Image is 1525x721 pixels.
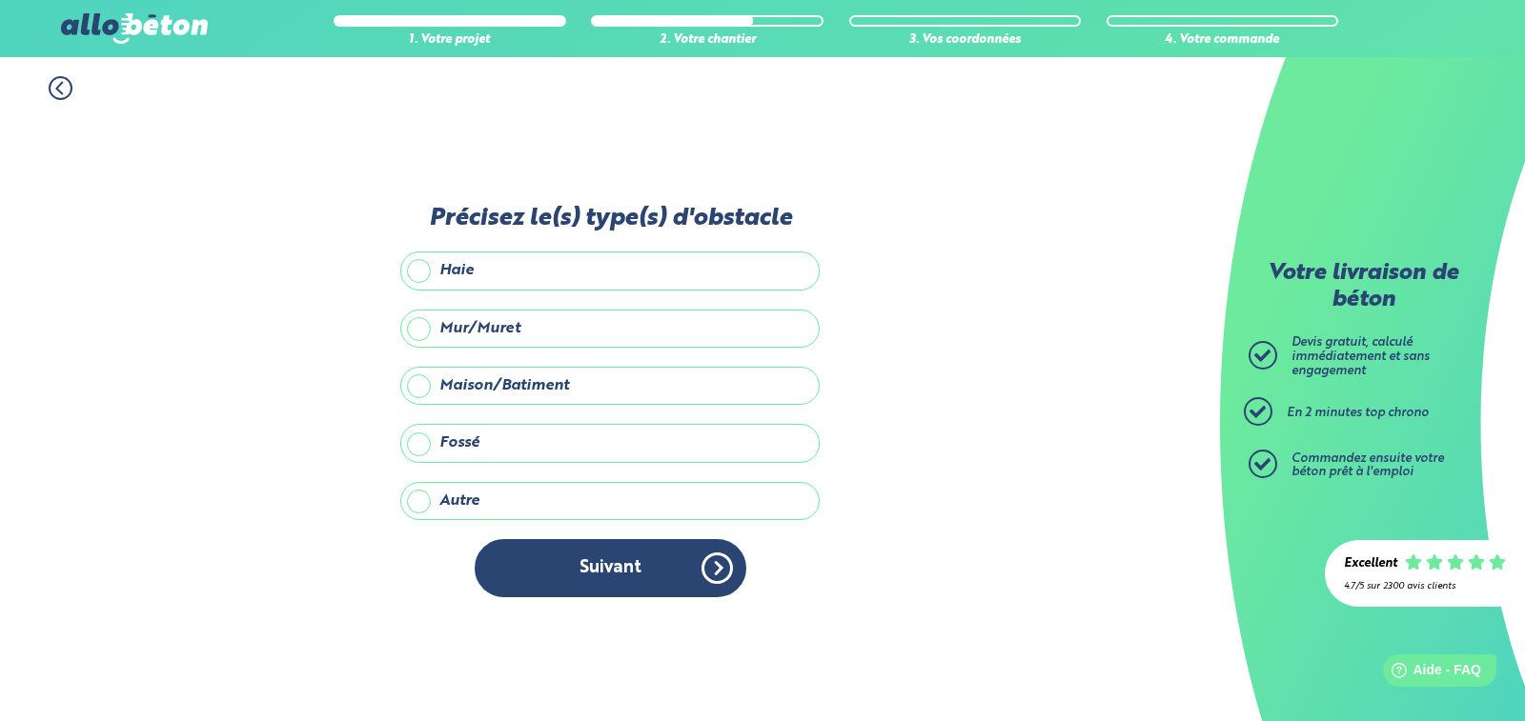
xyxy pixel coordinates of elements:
div: 4. Votre commande [1107,33,1339,48]
label: Maison/Batiment [400,367,820,405]
div: 1. Votre projet [334,33,566,48]
label: Mur/Muret [400,310,820,348]
img: allobéton [61,13,208,44]
label: Haie [400,251,820,290]
div: 3. Vos coordonnées [849,33,1082,48]
label: Précisez le(s) type(s) d'obstacle [400,205,820,232]
span: Devis gratuit, calculé immédiatement et sans engagement [1291,336,1430,376]
label: Fossé [400,424,820,462]
label: Autre [400,482,820,520]
div: Excellent [1344,557,1397,571]
span: Commandez ensuite votre béton prêt à l'emploi [1291,452,1444,479]
div: 2. Votre chantier [591,33,823,48]
p: Votre livraison de béton [1253,261,1473,313]
div: 4.7/5 sur 2300 avis clients [1344,581,1506,591]
button: Suivant [475,539,746,597]
span: En 2 minutes top chrono [1287,407,1429,419]
iframe: Help widget launcher [1355,647,1504,700]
